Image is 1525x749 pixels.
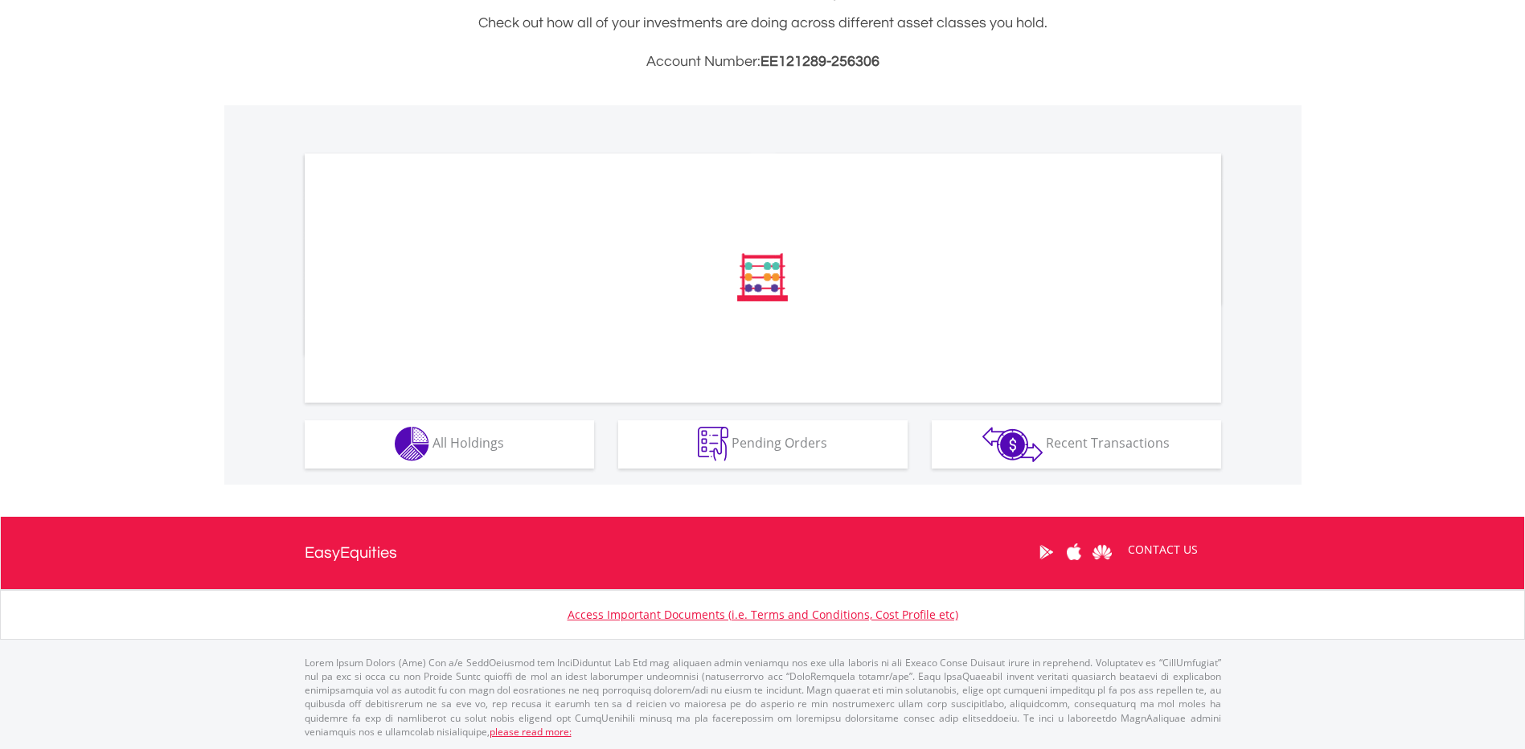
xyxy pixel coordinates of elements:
span: EE121289-256306 [760,54,879,69]
button: All Holdings [305,420,594,469]
img: transactions-zar-wht.png [982,427,1043,462]
a: please read more: [490,725,572,739]
button: Recent Transactions [932,420,1221,469]
p: Lorem Ipsum Dolors (Ame) Con a/e SeddOeiusmod tem InciDiduntut Lab Etd mag aliquaen admin veniamq... [305,656,1221,739]
a: Google Play [1032,527,1060,577]
a: Huawei [1088,527,1117,577]
span: Pending Orders [732,434,827,452]
span: All Holdings [432,434,504,452]
a: EasyEquities [305,517,397,589]
a: Access Important Documents (i.e. Terms and Conditions, Cost Profile etc) [568,607,958,622]
img: pending_instructions-wht.png [698,427,728,461]
span: Recent Transactions [1046,434,1170,452]
div: Check out how all of your investments are doing across different asset classes you hold. [305,12,1221,73]
a: CONTACT US [1117,527,1209,572]
button: Pending Orders [618,420,908,469]
h3: Account Number: [305,51,1221,73]
img: holdings-wht.png [395,427,429,461]
a: Apple [1060,527,1088,577]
